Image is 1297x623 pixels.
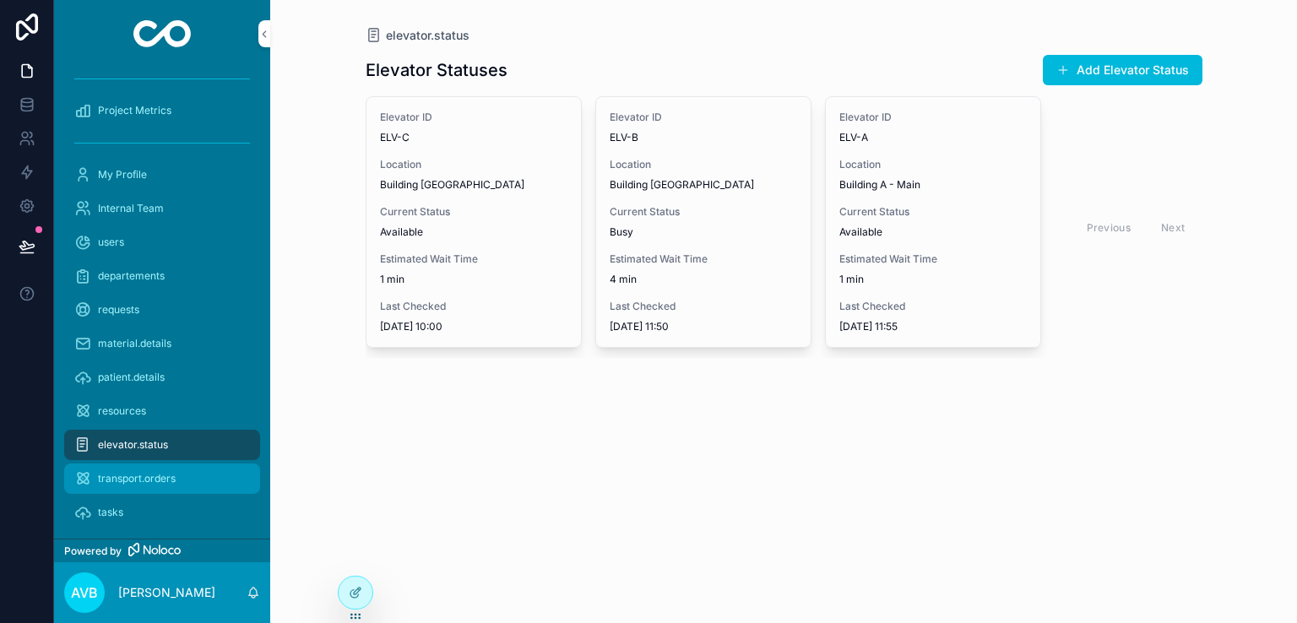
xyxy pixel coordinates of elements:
[1043,55,1202,85] button: Add Elevator Status
[610,205,797,219] span: Current Status
[64,227,260,257] a: users
[366,58,507,82] h1: Elevator Statuses
[839,252,1027,266] span: Estimated Wait Time
[610,131,797,144] span: ELV-B
[839,205,1027,219] span: Current Status
[380,300,567,313] span: Last Checked
[839,131,1027,144] span: ELV-A
[839,178,1027,192] span: Building A - Main
[64,396,260,426] a: resources
[610,252,797,266] span: Estimated Wait Time
[380,158,567,171] span: Location
[610,320,797,333] span: [DATE] 11:50
[64,463,260,494] a: transport.orders
[54,68,270,539] div: scrollable content
[98,168,147,181] span: My Profile
[98,472,176,485] span: transport.orders
[98,303,139,317] span: requests
[64,362,260,393] a: patient.details
[98,269,165,283] span: departements
[98,438,168,452] span: elevator.status
[64,95,260,126] a: Project Metrics
[64,295,260,325] a: requests
[64,193,260,224] a: Internal Team
[839,111,1027,124] span: Elevator ID
[54,539,270,562] a: Powered by
[380,252,567,266] span: Estimated Wait Time
[98,202,164,215] span: Internal Team
[64,430,260,460] a: elevator.status
[386,27,469,44] span: elevator.status
[380,131,567,144] span: ELV-C
[98,236,124,249] span: users
[595,96,811,348] a: Elevator IDELV-BLocationBuilding [GEOGRAPHIC_DATA]Current StatusBusyEstimated Wait Time4 minLast ...
[366,27,469,44] a: elevator.status
[64,544,122,558] span: Powered by
[610,300,797,313] span: Last Checked
[98,371,165,384] span: patient.details
[380,178,567,192] span: Building [GEOGRAPHIC_DATA]
[825,96,1041,348] a: Elevator IDELV-ALocationBuilding A - MainCurrent StatusAvailableEstimated Wait Time1 minLast Chec...
[98,337,171,350] span: material.details
[71,582,98,603] span: AVB
[64,160,260,190] a: My Profile
[380,225,567,239] span: Available
[98,404,146,418] span: resources
[839,300,1027,313] span: Last Checked
[118,584,215,601] p: [PERSON_NAME]
[380,320,567,333] span: [DATE] 10:00
[839,225,1027,239] span: Available
[839,273,1027,286] span: 1 min
[610,178,797,192] span: Building [GEOGRAPHIC_DATA]
[610,158,797,171] span: Location
[133,20,192,47] img: App logo
[610,225,797,239] span: Busy
[64,328,260,359] a: material.details
[380,205,567,219] span: Current Status
[98,104,171,117] span: Project Metrics
[839,320,1027,333] span: [DATE] 11:55
[610,111,797,124] span: Elevator ID
[380,273,567,286] span: 1 min
[64,261,260,291] a: departements
[380,111,567,124] span: Elevator ID
[366,96,582,348] a: Elevator IDELV-CLocationBuilding [GEOGRAPHIC_DATA]Current StatusAvailableEstimated Wait Time1 min...
[610,273,797,286] span: 4 min
[64,497,260,528] a: tasks
[98,506,123,519] span: tasks
[839,158,1027,171] span: Location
